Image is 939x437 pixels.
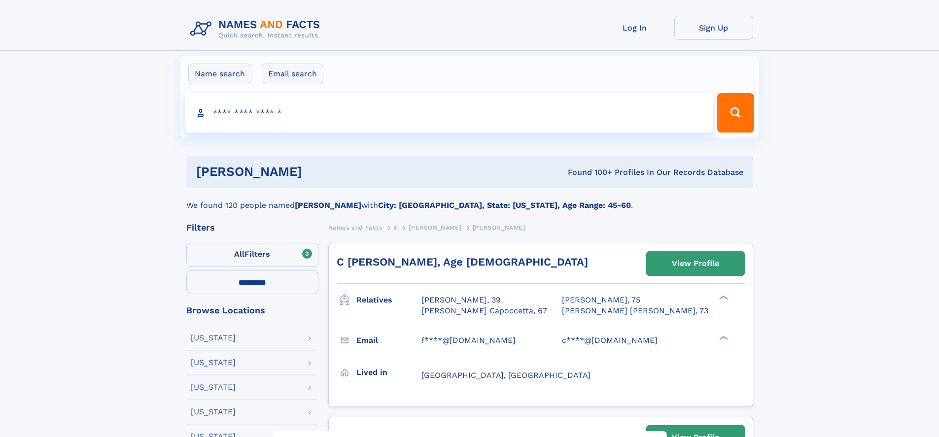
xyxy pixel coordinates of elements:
a: View Profile [647,252,744,275]
div: [US_STATE] [191,383,236,391]
a: [PERSON_NAME], 75 [562,295,640,305]
a: [PERSON_NAME] Capoccetta, 67 [421,305,547,316]
span: K [393,224,398,231]
div: View Profile [672,252,719,275]
div: [US_STATE] [191,359,236,367]
label: Name search [188,64,251,84]
span: [PERSON_NAME] [473,224,525,231]
img: Logo Names and Facts [186,16,328,42]
div: Found 100+ Profiles In Our Records Database [435,167,743,178]
span: [PERSON_NAME] [409,224,461,231]
div: Browse Locations [186,306,318,315]
label: Email search [262,64,323,84]
span: [GEOGRAPHIC_DATA], [GEOGRAPHIC_DATA] [421,370,591,380]
a: Sign Up [674,16,753,40]
h3: Relatives [356,292,421,308]
h3: Email [356,332,421,349]
a: Names and Facts [328,221,383,234]
div: ❯ [717,295,729,301]
h3: Lived in [356,364,421,381]
a: [PERSON_NAME], 39 [421,295,501,305]
input: search input [185,93,713,133]
span: All [234,249,244,259]
div: We found 120 people named with . [186,188,753,211]
b: [PERSON_NAME] [295,201,361,210]
div: [US_STATE] [191,408,236,416]
a: K [393,221,398,234]
button: Search Button [717,93,754,133]
a: [PERSON_NAME] [409,221,461,234]
a: C [PERSON_NAME], Age [DEMOGRAPHIC_DATA] [337,256,588,268]
a: Log In [595,16,674,40]
div: [US_STATE] [191,334,236,342]
h1: [PERSON_NAME] [196,166,435,178]
b: City: [GEOGRAPHIC_DATA], State: [US_STATE], Age Range: 45-60 [378,201,631,210]
div: Filters [186,223,318,232]
label: Filters [186,243,318,267]
div: ❯ [717,335,729,341]
a: [PERSON_NAME] [PERSON_NAME], 73 [562,305,708,316]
